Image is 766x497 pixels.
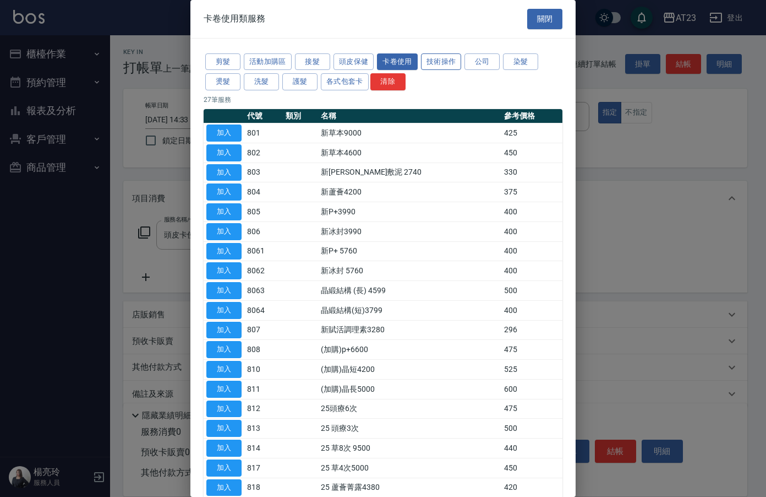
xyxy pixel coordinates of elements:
td: 814 [244,439,283,458]
td: 400 [501,202,562,222]
button: 活動加購區 [244,53,292,71]
button: 加入 [206,164,242,181]
td: 25 頭療3次 [318,419,501,439]
button: 染髮 [503,53,538,71]
button: 加入 [206,420,242,437]
button: 各式包套卡 [321,73,369,90]
button: 加入 [206,401,242,418]
td: 新P+3990 [318,202,501,222]
td: 400 [501,241,562,261]
th: 參考價格 [501,109,562,123]
td: (加購)p+6600 [318,340,501,360]
button: 洗髮 [244,73,279,90]
button: 護髮 [282,73,318,90]
td: 8063 [244,281,283,301]
td: 802 [244,143,283,163]
td: 330 [501,163,562,182]
td: 500 [501,281,562,301]
td: 450 [501,458,562,478]
td: 475 [501,340,562,360]
td: 813 [244,419,283,439]
button: 加入 [206,302,242,319]
button: 剪髮 [205,53,240,71]
td: 25頭療6次 [318,399,501,419]
td: 25 草4次5000 [318,458,501,478]
button: 加入 [206,262,242,279]
button: 加入 [206,361,242,378]
td: 375 [501,182,562,202]
button: 加入 [206,144,242,161]
button: 加入 [206,381,242,398]
button: 燙髮 [205,73,240,90]
td: 新P+ 5760 [318,241,501,261]
button: 加入 [206,440,242,457]
th: 類別 [283,109,318,123]
button: 加入 [206,341,242,358]
td: 新冰封 5760 [318,261,501,281]
td: 812 [244,399,283,419]
button: 加入 [206,223,242,240]
button: 加入 [206,282,242,299]
td: 500 [501,419,562,439]
button: 加入 [206,479,242,496]
td: 400 [501,222,562,241]
th: 名稱 [318,109,501,123]
td: 805 [244,202,283,222]
td: (加購)晶短4200 [318,360,501,380]
button: 技術操作 [421,53,462,71]
td: 803 [244,163,283,182]
td: 600 [501,379,562,399]
button: 加入 [206,183,242,201]
td: 25 草8次 9500 [318,439,501,458]
td: 新草本4600 [318,143,501,163]
td: 新賦活調理素3280 [318,320,501,340]
td: 801 [244,123,283,143]
td: 804 [244,182,283,202]
button: 接髮 [295,53,330,71]
td: 806 [244,222,283,241]
button: 加入 [206,243,242,260]
td: 811 [244,379,283,399]
td: 新冰封3990 [318,222,501,241]
td: 296 [501,320,562,340]
button: 清除 [370,73,406,90]
button: 加入 [206,322,242,339]
button: 加入 [206,203,242,220]
td: 807 [244,320,283,340]
td: 8064 [244,300,283,320]
button: 加入 [206,460,242,477]
td: (加購)晶長5000 [318,379,501,399]
button: 關閉 [527,9,562,29]
td: 晶緞結構(短)3799 [318,300,501,320]
td: 425 [501,123,562,143]
td: 810 [244,360,283,380]
td: 8061 [244,241,283,261]
td: 817 [244,458,283,478]
td: 440 [501,439,562,458]
button: 加入 [206,125,242,142]
td: 525 [501,360,562,380]
button: 頭皮保健 [333,53,374,71]
td: 475 [501,399,562,419]
td: 8062 [244,261,283,281]
button: 卡卷使用 [377,53,418,71]
td: 晶緞結構 (長) 4599 [318,281,501,301]
td: 新草本9000 [318,123,501,143]
button: 公司 [464,53,500,71]
span: 卡卷使用類服務 [204,13,265,24]
td: 450 [501,143,562,163]
td: 808 [244,340,283,360]
td: 400 [501,300,562,320]
td: 新蘆薈4200 [318,182,501,202]
td: 400 [501,261,562,281]
p: 27 筆服務 [204,95,562,105]
th: 代號 [244,109,283,123]
td: 新[PERSON_NAME]敷泥 2740 [318,163,501,182]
